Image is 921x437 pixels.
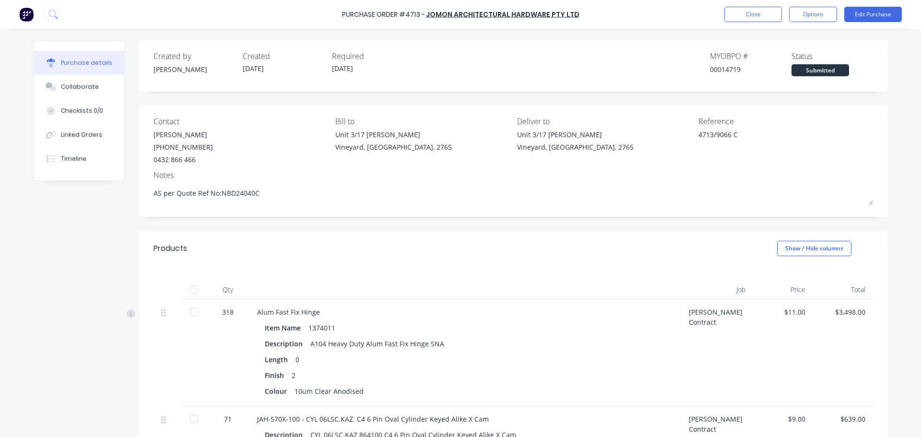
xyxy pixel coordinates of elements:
[153,116,328,127] div: Contact
[681,280,753,299] div: Job
[34,51,124,75] button: Purchase details
[777,241,851,256] button: Show / Hide columns
[243,50,324,62] div: Created
[724,7,782,22] button: Close
[517,142,634,152] div: Vineyard, [GEOGRAPHIC_DATA], 2765
[34,75,124,99] button: Collaborate
[265,384,295,398] div: Colour
[821,307,865,317] div: $3,498.00
[517,116,692,127] div: Deliver to
[153,183,873,205] textarea: AS per Quote Ref No:NBD24040C
[257,307,673,317] div: Alum Fast Fix Hinge
[710,50,791,62] div: MYOB PO #
[761,414,805,424] div: $9.00
[153,130,213,140] div: [PERSON_NAME]
[153,154,213,165] div: 0432 866 466
[426,10,579,19] a: Jomon Architectural Hardware Pty Ltd
[61,154,86,163] div: Timeline
[34,99,124,123] button: Checklists 0/0
[153,142,213,152] div: [PHONE_NUMBER]
[19,7,34,22] img: Factory
[206,280,249,299] div: Qty
[517,130,634,140] div: Unit 3/17 [PERSON_NAME]
[310,337,444,351] div: A104 Heavy Duty Alum Fast Fix Hinge SNA
[761,307,805,317] div: $11.00
[153,64,235,74] div: [PERSON_NAME]
[821,414,865,424] div: $639.00
[265,337,310,351] div: Description
[257,414,673,424] div: JAH-570X-100 - CYL 06LSC.KAZ. C4 6 Pin Oval Cylinder Keyed Alike X Cam
[295,353,299,366] div: 0
[61,106,103,115] div: Checklists 0/0
[681,299,753,406] div: [PERSON_NAME] Contract
[153,50,235,62] div: Created by
[214,307,242,317] div: 318
[34,123,124,147] button: Linked Orders
[34,147,124,171] button: Timeline
[710,64,791,74] div: 00014719
[214,414,242,424] div: 71
[335,142,452,152] div: Vineyard, [GEOGRAPHIC_DATA], 2765
[753,280,813,299] div: Price
[265,353,295,366] div: Length
[335,130,452,140] div: Unit 3/17 [PERSON_NAME]
[789,7,837,22] button: Options
[295,384,364,398] div: 10um Clear Anodised
[265,321,308,335] div: Item Name
[265,368,292,382] div: Finish
[813,280,873,299] div: Total
[61,59,112,67] div: Purchase details
[292,368,295,382] div: 2
[153,169,873,181] div: Notes
[153,243,187,254] div: Products
[698,130,818,151] textarea: 4713/9066 C
[61,130,102,139] div: Linked Orders
[332,50,413,62] div: Required
[342,10,425,20] div: Purchase Order #4713 -
[61,83,99,91] div: Collaborate
[791,64,849,76] div: Submitted
[335,116,510,127] div: Bill to
[791,50,873,62] div: Status
[308,321,335,335] div: 1374011
[698,116,873,127] div: Reference
[844,7,902,22] button: Edit Purchase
